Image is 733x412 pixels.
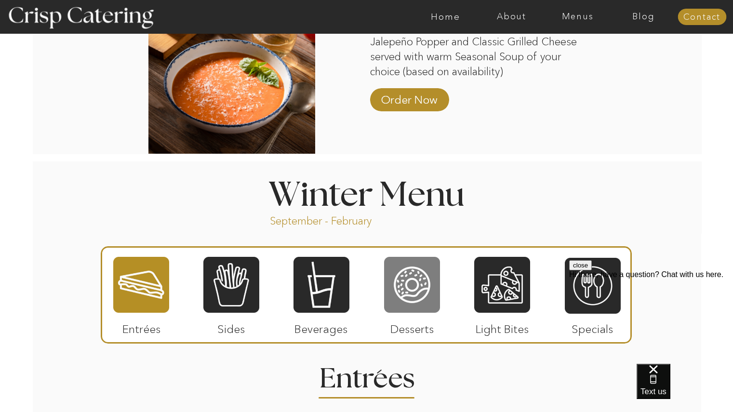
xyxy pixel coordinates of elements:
[377,83,441,111] a: Order Now
[270,214,402,225] p: September - February
[413,12,479,22] a: Home
[289,313,353,341] p: Beverages
[370,35,577,78] p: Jalepeño Popper and Classic Grilled Cheese served with warm Seasonal Soup of your choice (based o...
[569,260,733,376] iframe: podium webchat widget prompt
[380,313,444,341] p: Desserts
[320,365,414,384] h2: Entrees
[470,313,534,341] p: Light Bites
[678,13,726,22] a: Contact
[611,12,677,22] a: Blog
[560,313,625,341] p: Specials
[199,313,263,341] p: Sides
[637,364,733,412] iframe: podium webchat widget bubble
[109,313,173,341] p: Entrées
[233,179,501,207] h1: Winter Menu
[479,12,545,22] a: About
[545,12,611,22] a: Menus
